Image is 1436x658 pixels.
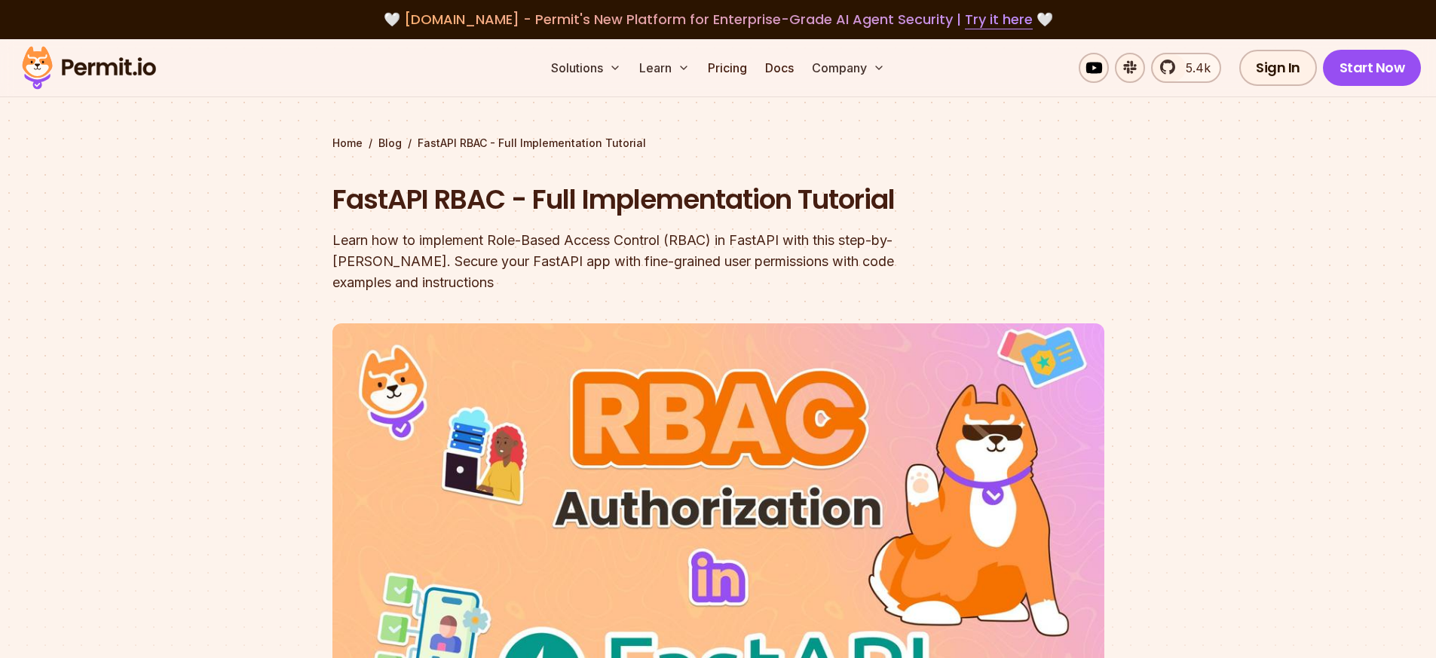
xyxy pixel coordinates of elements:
button: Solutions [545,53,627,83]
a: 5.4k [1151,53,1221,83]
span: 5.4k [1177,59,1211,77]
a: Blog [378,136,402,151]
img: Permit logo [15,42,163,93]
a: Sign In [1239,50,1317,86]
div: / / [332,136,1104,151]
a: Start Now [1323,50,1422,86]
button: Learn [633,53,696,83]
div: Learn how to implement Role-Based Access Control (RBAC) in FastAPI with this step-by-[PERSON_NAME... [332,230,911,293]
a: Home [332,136,363,151]
div: 🤍 🤍 [36,9,1400,30]
h1: FastAPI RBAC - Full Implementation Tutorial [332,181,911,219]
a: Docs [759,53,800,83]
button: Company [806,53,891,83]
a: Pricing [702,53,753,83]
a: Try it here [965,10,1033,29]
span: [DOMAIN_NAME] - Permit's New Platform for Enterprise-Grade AI Agent Security | [404,10,1033,29]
